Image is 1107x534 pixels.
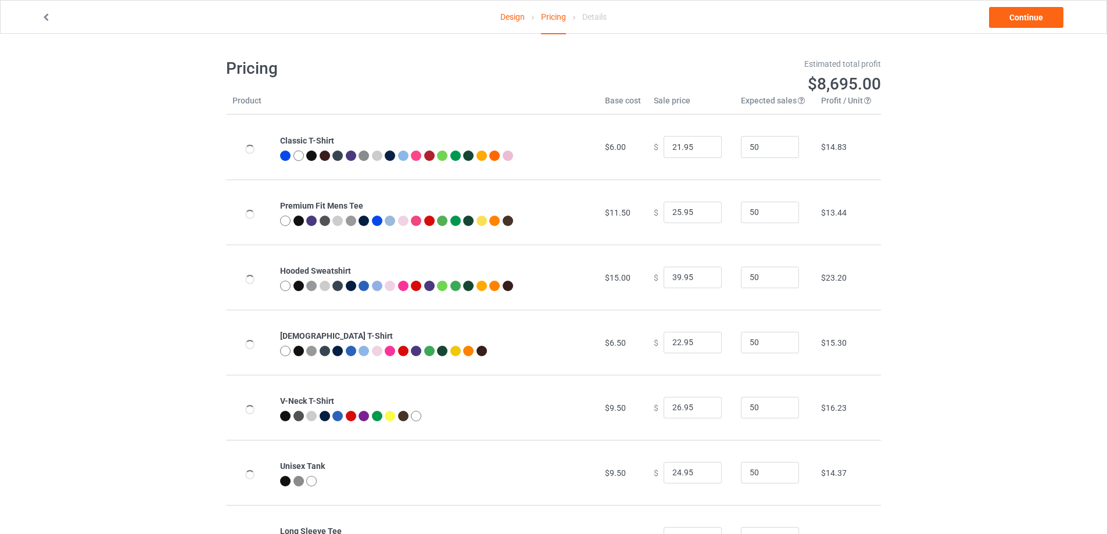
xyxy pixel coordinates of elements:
span: $9.50 [605,468,626,478]
span: $13.44 [821,208,847,217]
span: $9.50 [605,403,626,413]
span: $ [654,468,658,477]
span: $ [654,273,658,282]
span: $15.00 [605,273,630,282]
div: Pricing [541,1,566,34]
b: V-Neck T-Shirt [280,396,334,406]
th: Product [226,95,274,114]
span: $ [654,403,658,412]
b: Classic T-Shirt [280,136,334,145]
span: $15.30 [821,338,847,347]
img: heather_texture.png [293,476,304,486]
h1: Pricing [226,58,546,79]
b: Hooded Sweatshirt [280,266,351,275]
span: $ [654,338,658,347]
img: heather_texture.png [346,216,356,226]
span: $ [654,142,658,152]
a: Design [500,1,525,33]
span: $ [654,207,658,217]
div: Estimated total profit [562,58,882,70]
span: $14.37 [821,468,847,478]
span: $16.23 [821,403,847,413]
img: heather_texture.png [359,150,369,161]
th: Sale price [647,95,735,114]
span: $14.83 [821,142,847,152]
div: Details [582,1,607,33]
th: Base cost [599,95,647,114]
span: $23.20 [821,273,847,282]
b: Unisex Tank [280,461,325,471]
th: Profit / Unit [815,95,881,114]
b: [DEMOGRAPHIC_DATA] T-Shirt [280,331,393,341]
a: Continue [989,7,1063,28]
span: $6.50 [605,338,626,347]
span: $11.50 [605,208,630,217]
span: $6.00 [605,142,626,152]
span: $8,695.00 [808,74,881,94]
th: Expected sales [735,95,815,114]
b: Premium Fit Mens Tee [280,201,363,210]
